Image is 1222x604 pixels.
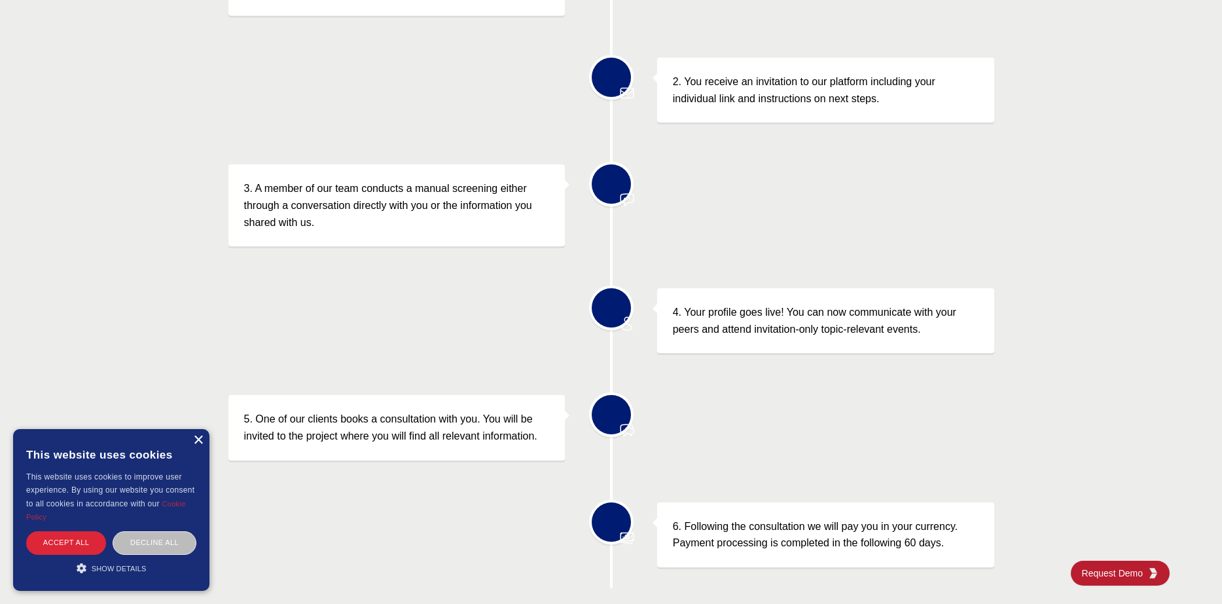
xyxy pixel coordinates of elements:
span: Show details [92,565,147,573]
div: Accept all [26,531,106,554]
div: Close [193,436,203,445]
a: Request DemoKGG [1071,561,1170,586]
p: 2. You receive an invitation to our platform including your individual link and instructions on n... [673,73,979,107]
p: 3. A member of our team conducts a manual screening either through a conversation directly with y... [244,180,550,231]
div: Show details [26,561,196,575]
a: Cookie Policy [26,500,186,521]
div: Decline all [113,531,196,554]
span: This website uses cookies to improve user experience. By using our website you consent to all coo... [26,472,194,508]
p: 6. Following the consultation we will pay you in your currency. Payment processing is completed i... [673,518,979,552]
div: This website uses cookies [26,439,196,470]
span: Request Demo [1082,567,1148,580]
p: 4. Your profile goes live! You can now communicate with your peers and attend invitation-only top... [673,304,979,337]
img: KGG [1148,568,1159,578]
p: 5. One of our clients books a consultation with you. You will be invited to the project where you... [244,411,550,444]
iframe: Chat Widget [1157,541,1222,604]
